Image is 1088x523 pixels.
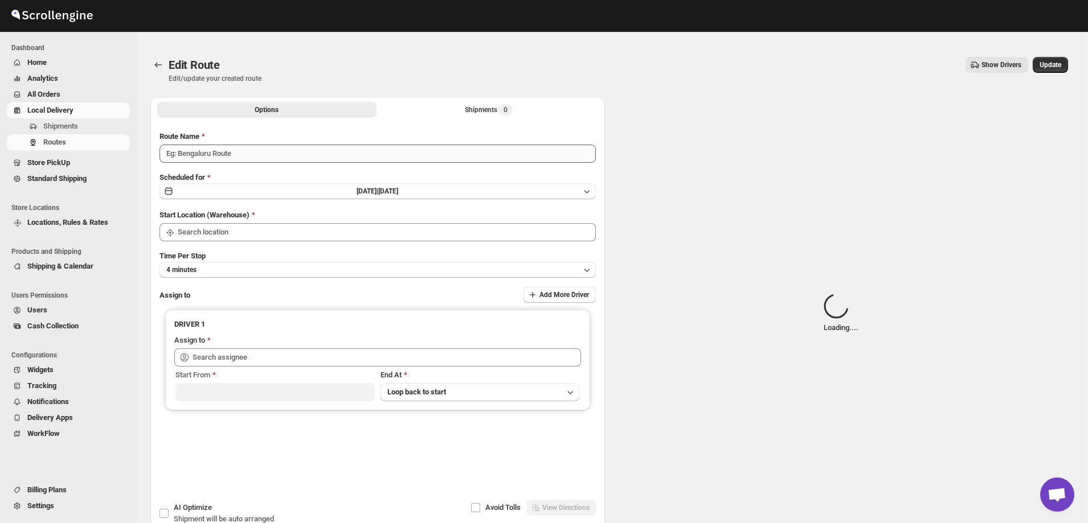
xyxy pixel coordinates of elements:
span: 0 [499,104,512,116]
span: Start From [175,370,210,379]
button: All Orders [7,87,130,102]
button: Routes [7,134,130,150]
button: Locations, Rules & Rates [7,215,130,230]
span: Routes [43,138,66,146]
span: Loop back to start [387,388,446,396]
p: Edit/update your created route [169,74,261,83]
span: Start Location (Warehouse) [159,211,249,219]
span: Configurations [11,351,131,360]
span: Update [1040,60,1061,69]
span: Edit Route [169,58,220,72]
span: Users [27,306,47,314]
button: All Route Options [157,102,377,118]
span: All Orders [27,90,60,98]
div: All Route Options [150,122,605,481]
span: Standard Shipping [27,174,87,183]
span: Scheduled for [159,173,205,182]
span: AI Optimize [174,503,212,512]
button: Billing Plans [7,482,130,498]
span: Store PickUp [27,158,70,167]
div: Shipments [465,104,512,116]
div: Assign to [174,335,205,346]
button: 4 minutes [159,262,596,278]
span: Cash Collection [27,322,79,330]
button: Loop back to start [381,383,580,401]
h3: DRIVER 1 [174,319,581,330]
span: Shipping & Calendar [27,262,93,270]
span: [DATE] [378,187,398,195]
span: Show Drivers [981,60,1021,69]
span: Products and Shipping [11,247,131,256]
button: Shipments [7,118,130,134]
button: Update [1033,57,1068,73]
span: WorkFlow [27,429,60,438]
button: Shipping & Calendar [7,258,130,274]
button: Home [7,55,130,71]
button: Tracking [7,378,130,394]
span: Notifications [27,397,69,406]
span: Settings [27,501,54,510]
span: Locations, Rules & Rates [27,218,108,227]
div: Loading... . [824,294,858,333]
span: Options [255,105,279,114]
button: Cash Collection [7,318,130,334]
span: Widgets [27,365,54,374]
input: Eg: Bengaluru Route [159,145,596,163]
span: Shipments [43,122,78,130]
button: WorkFlow [7,426,130,442]
span: Shipment will be auto arranged [174,514,274,523]
span: Store Locations [11,203,131,212]
span: Home [27,58,47,67]
input: Search assignee [193,348,581,366]
button: Show Drivers [966,57,1028,73]
span: Assign to [159,291,190,299]
span: 4 minutes [166,265,197,274]
span: Delivery Apps [27,413,73,422]
button: Widgets [7,362,130,378]
button: [DATE]|[DATE] [159,183,596,199]
button: Users [7,302,130,318]
button: Add More Driver [523,287,596,303]
span: Route Name [159,132,199,141]
a: Open chat [1040,477,1074,512]
button: Selected Shipments [379,102,598,118]
div: End At [381,369,580,381]
span: Add More Driver [539,290,589,299]
span: Billing Plans [27,485,67,494]
span: Dashboard [11,43,131,52]
button: Routes [150,57,166,73]
button: Notifications [7,394,130,410]
span: Users Permissions [11,291,131,300]
button: Delivery Apps [7,410,130,426]
span: Avoid Tolls [485,503,521,512]
span: Time Per Stop [159,252,206,260]
button: Settings [7,498,130,514]
span: [DATE] | [357,187,378,195]
span: Local Delivery [27,106,73,114]
input: Search location [178,223,596,241]
span: Tracking [27,381,56,390]
span: Analytics [27,74,58,83]
button: Analytics [7,71,130,87]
